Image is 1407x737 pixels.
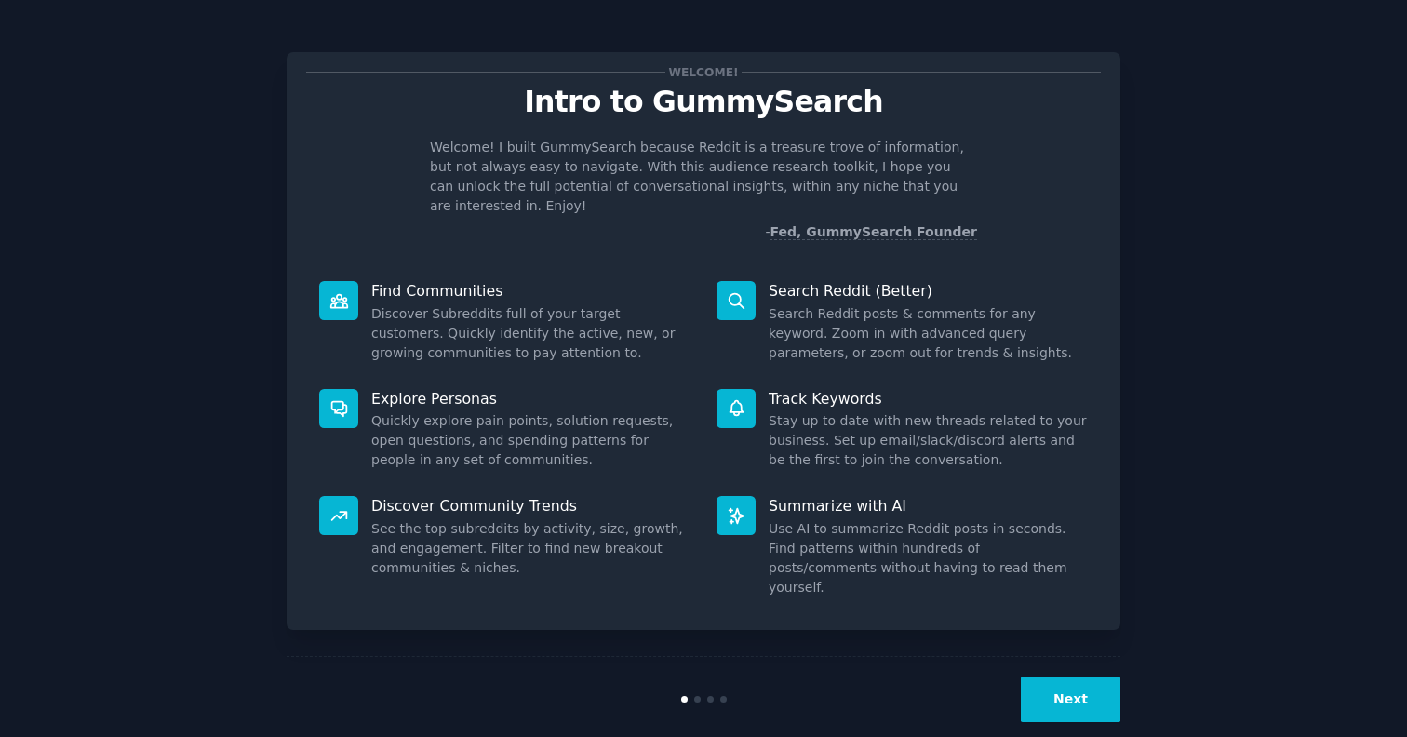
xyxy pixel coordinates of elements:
dd: Quickly explore pain points, solution requests, open questions, and spending patterns for people ... [371,411,690,470]
p: Track Keywords [769,389,1088,409]
p: Search Reddit (Better) [769,281,1088,301]
p: Summarize with AI [769,496,1088,516]
a: Fed, GummySearch Founder [770,224,977,240]
dd: Search Reddit posts & comments for any keyword. Zoom in with advanced query parameters, or zoom o... [769,304,1088,363]
span: Welcome! [665,62,742,82]
dd: Discover Subreddits full of your target customers. Quickly identify the active, new, or growing c... [371,304,690,363]
dd: Stay up to date with new threads related to your business. Set up email/slack/discord alerts and ... [769,411,1088,470]
dd: Use AI to summarize Reddit posts in seconds. Find patterns within hundreds of posts/comments with... [769,519,1088,597]
p: Explore Personas [371,389,690,409]
dd: See the top subreddits by activity, size, growth, and engagement. Filter to find new breakout com... [371,519,690,578]
p: Discover Community Trends [371,496,690,516]
p: Intro to GummySearch [306,86,1101,118]
button: Next [1021,677,1120,722]
p: Welcome! I built GummySearch because Reddit is a treasure trove of information, but not always ea... [430,138,977,216]
p: Find Communities [371,281,690,301]
div: - [765,222,977,242]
